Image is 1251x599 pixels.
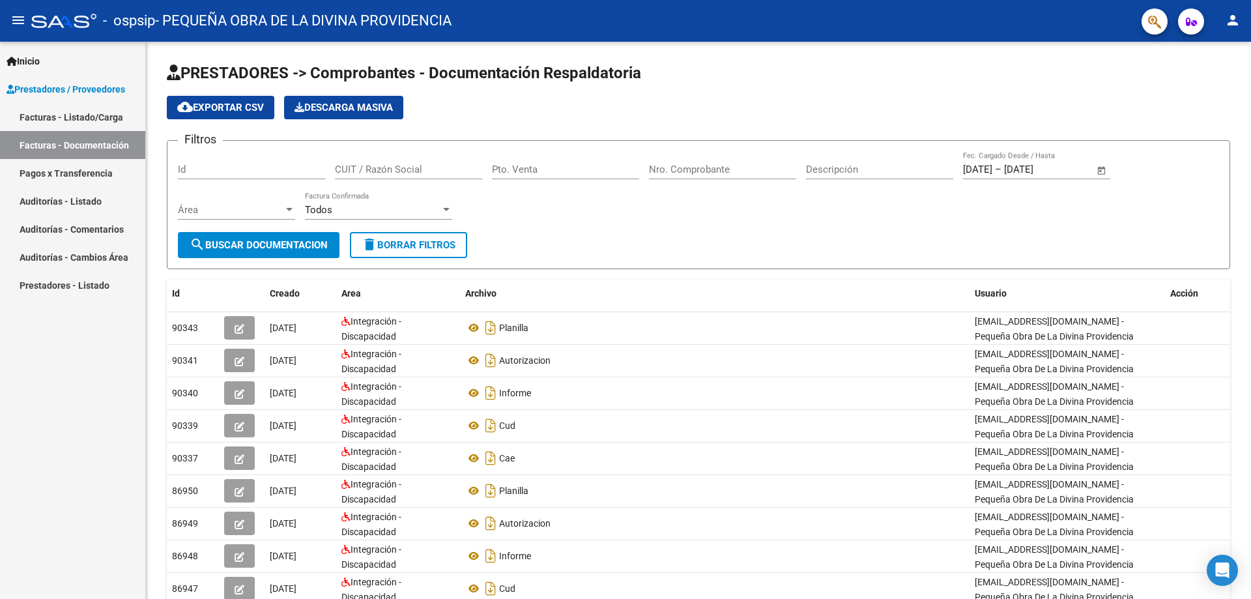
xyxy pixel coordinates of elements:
[499,453,515,463] span: Cae
[975,349,1134,374] span: [EMAIL_ADDRESS][DOMAIN_NAME] - Pequeña Obra De La Divina Providencia
[172,583,198,594] span: 86947
[1095,163,1110,178] button: Open calendar
[341,479,401,504] span: Integración - Discapacidad
[499,551,531,561] span: Informe
[482,578,499,599] i: Descargar documento
[482,513,499,534] i: Descargar documento
[963,164,992,175] input: Fecha inicio
[465,288,496,299] span: Archivo
[499,323,528,333] span: Planilla
[499,518,551,529] span: Autorizacion
[295,102,393,113] span: Descarga Masiva
[975,288,1007,299] span: Usuario
[178,204,283,216] span: Área
[167,96,274,119] button: Exportar CSV
[167,280,219,308] datatable-header-cell: Id
[499,583,515,594] span: Cud
[178,130,223,149] h3: Filtros
[362,239,455,251] span: Borrar Filtros
[482,415,499,436] i: Descargar documento
[482,448,499,469] i: Descargar documento
[975,316,1134,342] span: [EMAIL_ADDRESS][DOMAIN_NAME] - Pequeña Obra De La Divina Providencia
[975,544,1134,570] span: [EMAIL_ADDRESS][DOMAIN_NAME] - Pequeña Obra De La Divina Providencia
[341,316,401,342] span: Integración - Discapacidad
[284,96,403,119] button: Descarga Masiva
[975,479,1134,504] span: [EMAIL_ADDRESS][DOMAIN_NAME] - Pequeña Obra De La Divina Providencia
[499,388,531,398] span: Informe
[460,280,970,308] datatable-header-cell: Archivo
[172,551,198,561] span: 86948
[190,237,205,252] mat-icon: search
[265,280,336,308] datatable-header-cell: Creado
[1170,288,1198,299] span: Acción
[341,512,401,537] span: Integración - Discapacidad
[167,64,641,82] span: PRESTADORES -> Comprobantes - Documentación Respaldatoria
[350,232,467,258] button: Borrar Filtros
[499,486,528,496] span: Planilla
[270,388,296,398] span: [DATE]
[482,317,499,338] i: Descargar documento
[177,102,264,113] span: Exportar CSV
[172,388,198,398] span: 90340
[482,480,499,501] i: Descargar documento
[172,518,198,529] span: 86949
[1004,164,1067,175] input: Fecha fin
[270,453,296,463] span: [DATE]
[270,323,296,333] span: [DATE]
[482,383,499,403] i: Descargar documento
[7,54,40,68] span: Inicio
[975,446,1134,472] span: [EMAIL_ADDRESS][DOMAIN_NAME] - Pequeña Obra De La Divina Providencia
[305,204,332,216] span: Todos
[172,323,198,333] span: 90343
[172,355,198,366] span: 90341
[341,381,401,407] span: Integración - Discapacidad
[172,420,198,431] span: 90339
[482,546,499,566] i: Descargar documento
[336,280,460,308] datatable-header-cell: Area
[172,486,198,496] span: 86950
[270,551,296,561] span: [DATE]
[499,420,515,431] span: Cud
[1207,555,1238,586] div: Open Intercom Messenger
[270,583,296,594] span: [DATE]
[284,96,403,119] app-download-masive: Descarga masiva de comprobantes (adjuntos)
[1225,12,1241,28] mat-icon: person
[341,446,401,472] span: Integración - Discapacidad
[190,239,328,251] span: Buscar Documentacion
[7,82,125,96] span: Prestadores / Proveedores
[341,349,401,374] span: Integración - Discapacidad
[970,280,1165,308] datatable-header-cell: Usuario
[172,453,198,463] span: 90337
[995,164,1001,175] span: –
[975,414,1134,439] span: [EMAIL_ADDRESS][DOMAIN_NAME] - Pequeña Obra De La Divina Providencia
[975,381,1134,407] span: [EMAIL_ADDRESS][DOMAIN_NAME] - Pequeña Obra De La Divina Providencia
[172,288,180,299] span: Id
[1165,280,1230,308] datatable-header-cell: Acción
[103,7,155,35] span: - ospsip
[10,12,26,28] mat-icon: menu
[341,544,401,570] span: Integración - Discapacidad
[499,355,551,366] span: Autorizacion
[270,288,300,299] span: Creado
[482,350,499,371] i: Descargar documento
[178,232,339,258] button: Buscar Documentacion
[270,518,296,529] span: [DATE]
[270,355,296,366] span: [DATE]
[975,512,1134,537] span: [EMAIL_ADDRESS][DOMAIN_NAME] - Pequeña Obra De La Divina Providencia
[155,7,452,35] span: - PEQUEÑA OBRA DE LA DIVINA PROVIDENCIA
[270,486,296,496] span: [DATE]
[270,420,296,431] span: [DATE]
[362,237,377,252] mat-icon: delete
[341,414,401,439] span: Integración - Discapacidad
[177,99,193,115] mat-icon: cloud_download
[341,288,361,299] span: Area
